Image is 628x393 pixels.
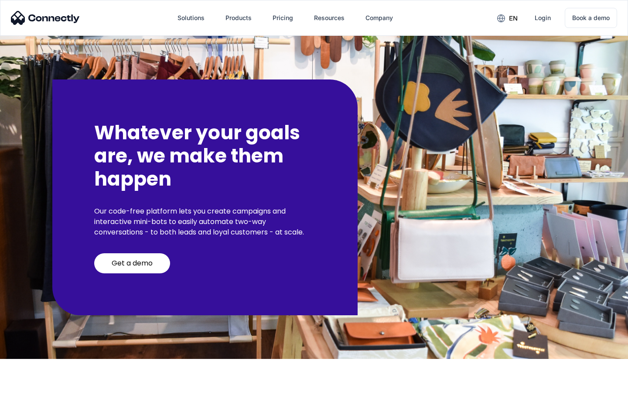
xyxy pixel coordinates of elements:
[112,259,153,268] div: Get a demo
[266,7,300,28] a: Pricing
[11,11,80,25] img: Connectly Logo
[177,12,205,24] div: Solutions
[9,378,52,390] aside: Language selected: English
[535,12,551,24] div: Login
[94,206,316,238] p: Our code-free platform lets you create campaigns and interactive mini-bots to easily automate two...
[365,12,393,24] div: Company
[273,12,293,24] div: Pricing
[528,7,558,28] a: Login
[94,253,170,273] a: Get a demo
[94,121,316,190] h2: Whatever your goals are, we make them happen
[225,12,252,24] div: Products
[17,378,52,390] ul: Language list
[509,12,518,24] div: en
[565,8,617,28] a: Book a demo
[314,12,345,24] div: Resources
